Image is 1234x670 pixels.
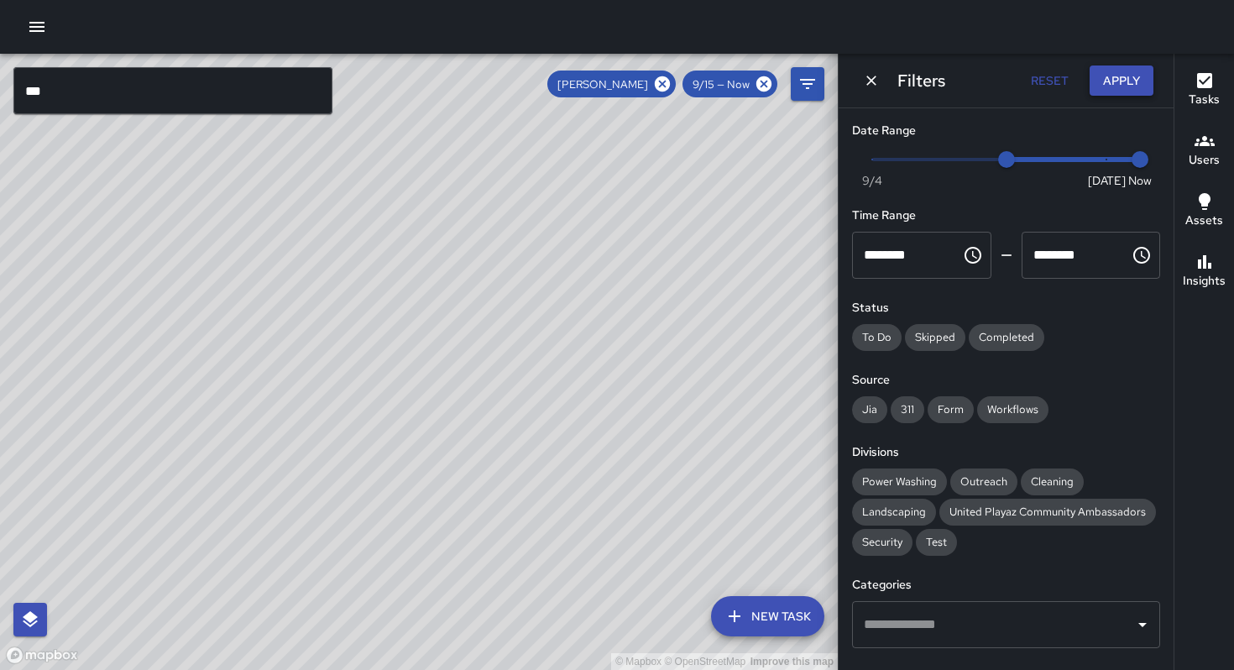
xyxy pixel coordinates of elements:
[852,371,1160,390] h6: Source
[852,207,1160,225] h6: Time Range
[1022,65,1076,97] button: Reset
[1174,181,1234,242] button: Assets
[977,396,1048,423] div: Workflows
[682,77,760,92] span: 9/15 — Now
[1174,60,1234,121] button: Tasks
[891,402,924,416] span: 311
[859,68,884,93] button: Dismiss
[905,324,965,351] div: Skipped
[852,402,887,416] span: Jia
[852,396,887,423] div: Jia
[791,67,824,101] button: Filters
[928,396,974,423] div: Form
[852,529,912,556] div: Security
[956,238,990,272] button: Choose time, selected time is 12:00 AM
[852,474,947,489] span: Power Washing
[969,324,1044,351] div: Completed
[905,330,965,344] span: Skipped
[977,402,1048,416] span: Workflows
[939,499,1156,526] div: United Playaz Community Ambassadors
[1021,468,1084,495] div: Cleaning
[1174,121,1234,181] button: Users
[897,67,945,94] h6: Filters
[852,443,1160,462] h6: Divisions
[1189,151,1220,170] h6: Users
[852,330,902,344] span: To Do
[547,77,658,92] span: [PERSON_NAME]
[1128,172,1152,189] span: Now
[682,71,777,97] div: 9/15 — Now
[852,299,1160,317] h6: Status
[1183,272,1226,291] h6: Insights
[711,596,824,636] button: New Task
[852,468,947,495] div: Power Washing
[1174,242,1234,302] button: Insights
[928,402,974,416] span: Form
[852,505,936,519] span: Landscaping
[916,535,957,549] span: Test
[1021,474,1084,489] span: Cleaning
[852,499,936,526] div: Landscaping
[1125,238,1158,272] button: Choose time, selected time is 11:59 PM
[1131,613,1154,636] button: Open
[939,505,1156,519] span: United Playaz Community Ambassadors
[862,172,882,189] span: 9/4
[852,576,1160,594] h6: Categories
[1185,212,1223,230] h6: Assets
[891,396,924,423] div: 311
[547,71,676,97] div: [PERSON_NAME]
[1090,65,1153,97] button: Apply
[950,474,1017,489] span: Outreach
[1088,172,1126,189] span: [DATE]
[916,529,957,556] div: Test
[969,330,1044,344] span: Completed
[1189,91,1220,109] h6: Tasks
[852,535,912,549] span: Security
[852,324,902,351] div: To Do
[852,122,1160,140] h6: Date Range
[950,468,1017,495] div: Outreach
